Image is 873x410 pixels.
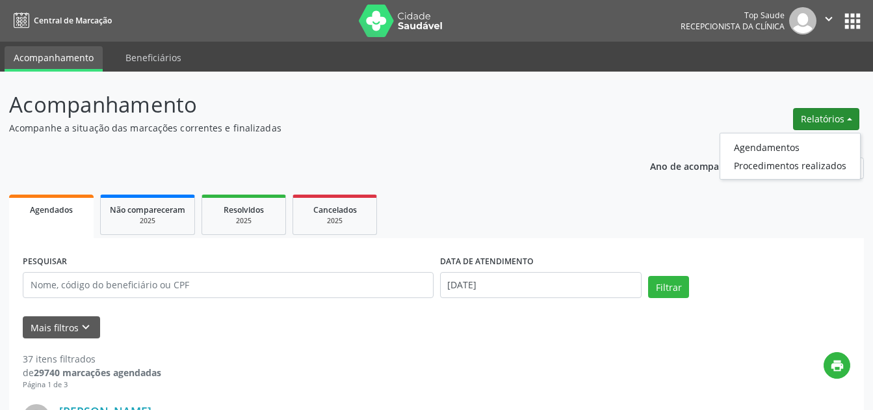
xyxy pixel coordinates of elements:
span: Central de Marcação [34,15,112,26]
div: Top Saude [681,10,785,21]
a: Acompanhamento [5,46,103,72]
button: print [824,352,850,379]
i: keyboard_arrow_down [79,320,93,335]
strong: 29740 marcações agendadas [34,366,161,379]
a: Central de Marcação [9,10,112,31]
i: print [830,359,844,373]
label: PESQUISAR [23,252,67,272]
a: Beneficiários [116,46,190,69]
input: Selecione um intervalo [440,272,642,298]
button: Relatórios [793,108,859,130]
span: Resolvidos [224,204,264,215]
button: Filtrar [648,276,689,298]
div: 2025 [211,216,276,226]
div: 2025 [110,216,185,226]
span: Recepcionista da clínica [681,21,785,32]
p: Ano de acompanhamento [650,157,765,174]
span: Agendados [30,204,73,215]
div: Página 1 de 3 [23,379,161,390]
button: apps [841,10,864,33]
input: Nome, código do beneficiário ou CPF [23,272,434,298]
div: de [23,366,161,379]
span: Não compareceram [110,204,185,215]
a: Procedimentos realizados [720,156,860,174]
i:  [822,12,836,26]
img: img [789,7,816,34]
p: Acompanhamento [9,89,608,121]
span: Cancelados [313,204,357,215]
p: Acompanhe a situação das marcações correntes e finalizadas [9,121,608,135]
div: 37 itens filtrados [23,352,161,366]
label: DATA DE ATENDIMENTO [440,252,534,272]
button: Mais filtroskeyboard_arrow_down [23,316,100,339]
button:  [816,7,841,34]
a: Agendamentos [720,138,860,156]
ul: Relatórios [720,133,861,180]
div: 2025 [302,216,367,226]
